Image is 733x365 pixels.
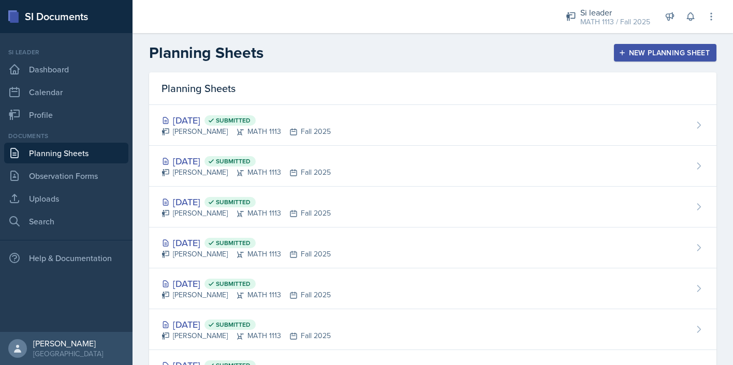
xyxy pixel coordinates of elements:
[4,211,128,232] a: Search
[162,290,331,300] div: [PERSON_NAME] MATH 1113 Fall 2025
[216,116,251,125] span: Submitted
[4,131,128,141] div: Documents
[4,104,128,125] a: Profile
[580,6,650,19] div: Si leader
[149,187,716,227] a: [DATE] Submitted [PERSON_NAME]MATH 1113Fall 2025
[33,338,103,348] div: [PERSON_NAME]
[614,44,716,62] button: New Planning Sheet
[149,43,263,62] h2: Planning Sheets
[4,82,128,102] a: Calendar
[4,59,128,80] a: Dashboard
[4,248,128,268] div: Help & Documentation
[162,167,331,178] div: [PERSON_NAME] MATH 1113 Fall 2025
[4,165,128,186] a: Observation Forms
[621,49,710,57] div: New Planning Sheet
[216,198,251,206] span: Submitted
[149,105,716,146] a: [DATE] Submitted [PERSON_NAME]MATH 1113Fall 2025
[162,236,331,250] div: [DATE]
[216,321,251,329] span: Submitted
[162,277,331,291] div: [DATE]
[162,330,331,341] div: [PERSON_NAME] MATH 1113 Fall 2025
[4,143,128,163] a: Planning Sheets
[33,348,103,359] div: [GEOGRAPHIC_DATA]
[162,208,331,219] div: [PERSON_NAME] MATH 1113 Fall 2025
[162,113,331,127] div: [DATE]
[162,317,331,331] div: [DATE]
[149,309,716,350] a: [DATE] Submitted [PERSON_NAME]MATH 1113Fall 2025
[216,157,251,165] span: Submitted
[4,48,128,57] div: Si leader
[4,188,128,209] a: Uploads
[162,154,331,168] div: [DATE]
[162,195,331,209] div: [DATE]
[162,249,331,260] div: [PERSON_NAME] MATH 1113 Fall 2025
[216,239,251,247] span: Submitted
[149,146,716,187] a: [DATE] Submitted [PERSON_NAME]MATH 1113Fall 2025
[149,72,716,105] div: Planning Sheets
[580,17,650,27] div: MATH 1113 / Fall 2025
[149,268,716,309] a: [DATE] Submitted [PERSON_NAME]MATH 1113Fall 2025
[149,227,716,268] a: [DATE] Submitted [PERSON_NAME]MATH 1113Fall 2025
[162,126,331,137] div: [PERSON_NAME] MATH 1113 Fall 2025
[216,280,251,288] span: Submitted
